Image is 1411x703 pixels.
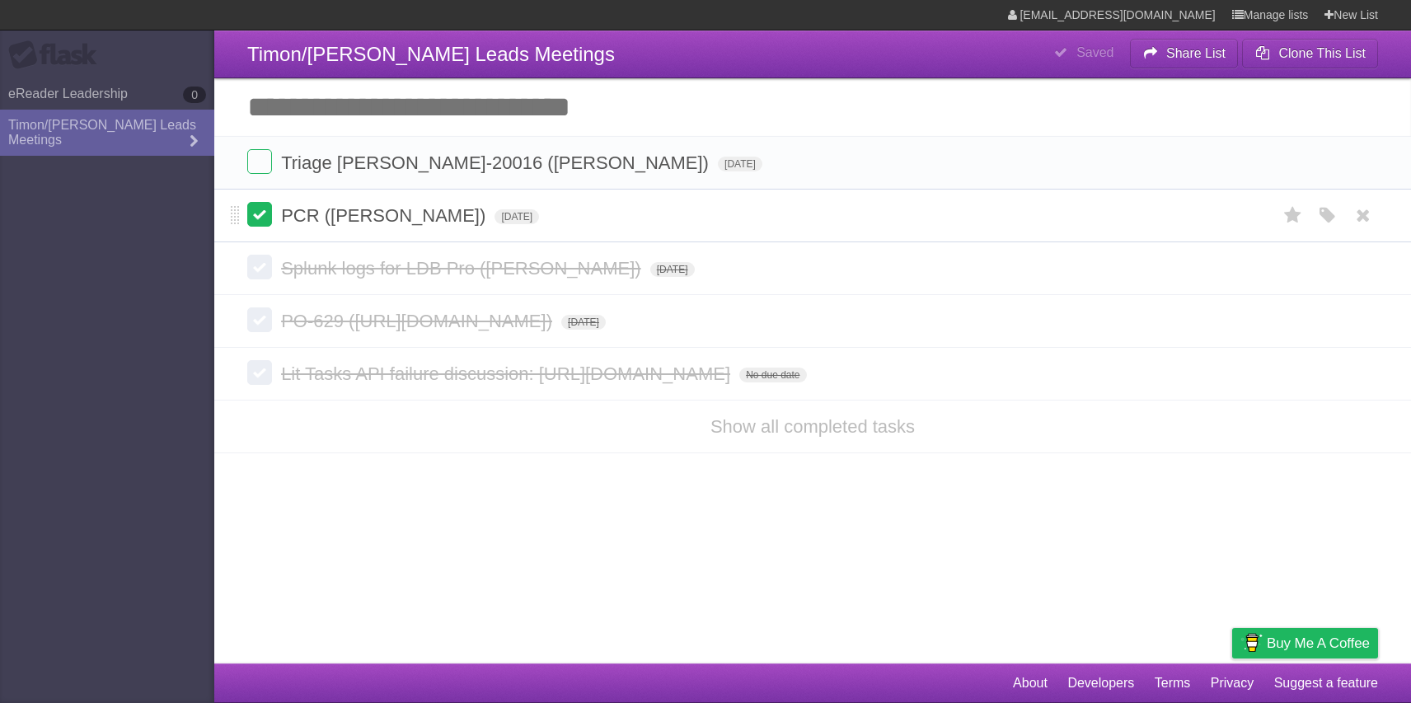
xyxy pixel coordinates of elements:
[247,149,272,174] label: Done
[281,258,645,279] span: Splunk logs for LDB Pro ([PERSON_NAME])
[281,311,556,331] span: PO-629 ([URL][DOMAIN_NAME])
[1277,202,1309,229] label: Star task
[718,157,762,171] span: [DATE]
[281,152,713,173] span: Triage [PERSON_NAME]-20016 ([PERSON_NAME])
[247,202,272,227] label: Done
[1242,39,1378,68] button: Clone This List
[247,255,272,279] label: Done
[183,87,206,103] b: 0
[495,209,539,224] span: [DATE]
[739,368,806,382] span: No due date
[1155,668,1191,699] a: Terms
[281,205,490,226] span: PCR ([PERSON_NAME])
[1232,628,1378,658] a: Buy me a coffee
[1211,668,1254,699] a: Privacy
[1267,629,1370,658] span: Buy me a coffee
[1240,629,1263,657] img: Buy me a coffee
[650,262,695,277] span: [DATE]
[247,360,272,385] label: Done
[710,416,915,437] a: Show all completed tasks
[281,363,734,384] span: Lit Tasks API failure discussion: [URL][DOMAIN_NAME]
[1278,46,1366,60] b: Clone This List
[561,315,606,330] span: [DATE]
[1013,668,1048,699] a: About
[8,40,107,70] div: Flask
[1274,668,1378,699] a: Suggest a feature
[1067,668,1134,699] a: Developers
[247,307,272,332] label: Done
[1166,46,1226,60] b: Share List
[1130,39,1239,68] button: Share List
[1076,45,1113,59] b: Saved
[247,43,615,65] span: Timon/[PERSON_NAME] Leads Meetings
